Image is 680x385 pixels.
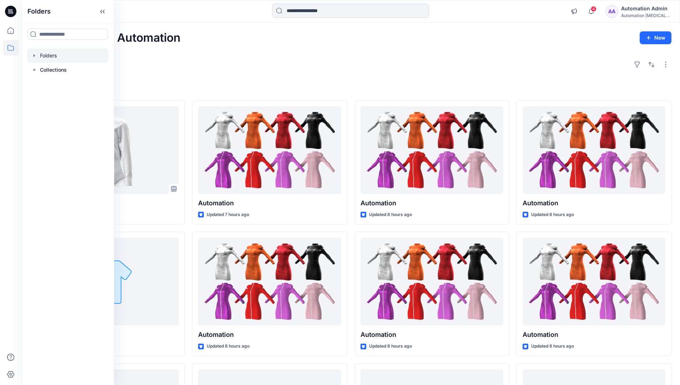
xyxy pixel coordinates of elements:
[640,31,671,44] button: New
[531,343,574,350] p: Updated 8 hours ago
[207,211,249,219] p: Updated 7 hours ago
[40,66,67,74] p: Collections
[369,343,412,350] p: Updated 8 hours ago
[523,330,665,340] p: Automation
[361,238,503,326] a: Automation
[198,198,341,208] p: Automation
[198,238,341,326] a: Automation
[605,5,618,18] div: AA
[207,343,250,350] p: Updated 8 hours ago
[198,106,341,194] a: Automation
[361,106,503,194] a: Automation
[621,13,671,18] div: Automation [MEDICAL_DATA]...
[591,6,596,12] span: 4
[30,84,671,93] h4: Styles
[621,4,671,13] div: Automation Admin
[361,330,503,340] p: Automation
[198,330,341,340] p: Automation
[523,106,665,194] a: Automation
[523,238,665,326] a: Automation
[361,198,503,208] p: Automation
[523,198,665,208] p: Automation
[531,211,574,219] p: Updated 8 hours ago
[369,211,412,219] p: Updated 8 hours ago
